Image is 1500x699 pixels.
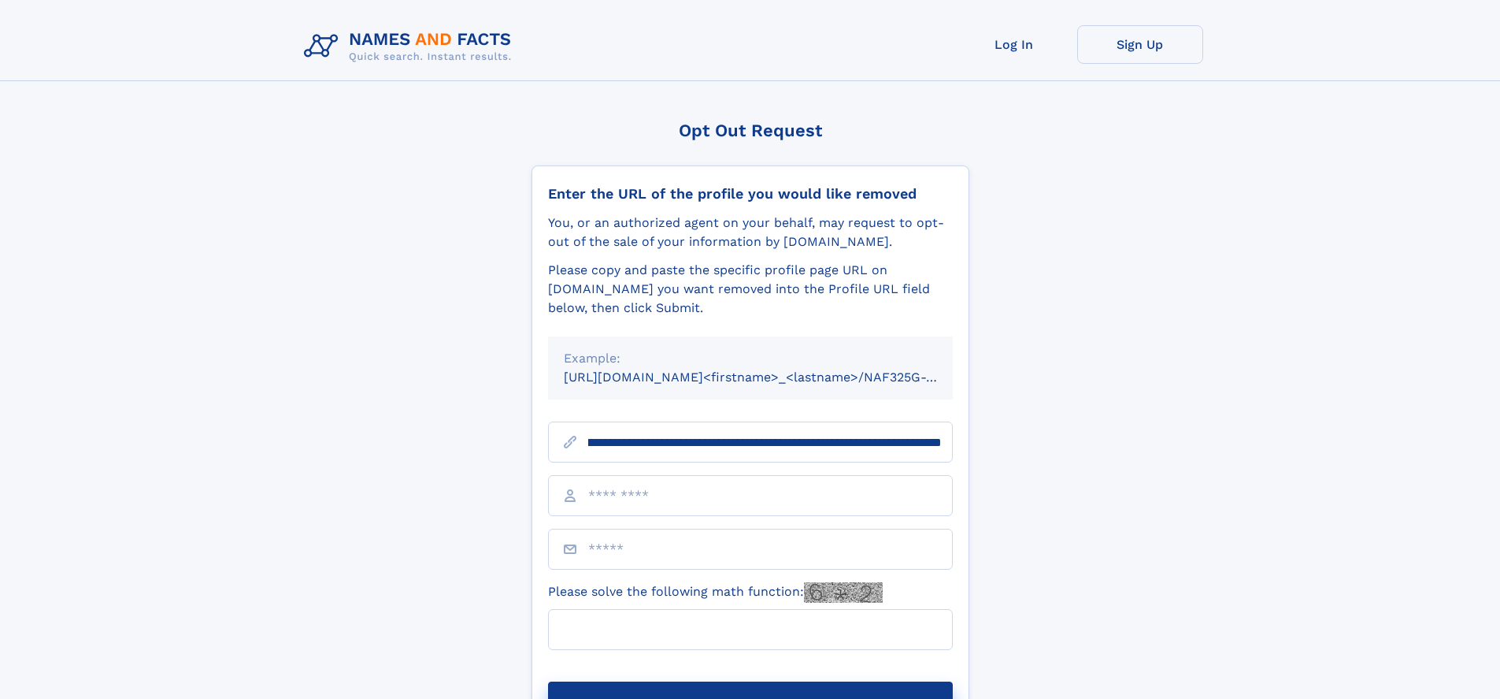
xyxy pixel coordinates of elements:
[1077,25,1203,64] a: Sign Up
[564,349,937,368] div: Example:
[951,25,1077,64] a: Log In
[298,25,524,68] img: Logo Names and Facts
[548,214,953,251] div: You, or an authorized agent on your behalf, may request to opt-out of the sale of your informatio...
[531,121,969,140] div: Opt Out Request
[548,185,953,203] div: Enter the URL of the profile you would like removed
[548,582,883,603] label: Please solve the following math function:
[548,261,953,318] div: Please copy and paste the specific profile page URL on [DOMAIN_NAME] you want removed into the Pr...
[564,370,983,385] small: [URL][DOMAIN_NAME]<firstname>_<lastname>/NAF325G-xxxxxxxx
